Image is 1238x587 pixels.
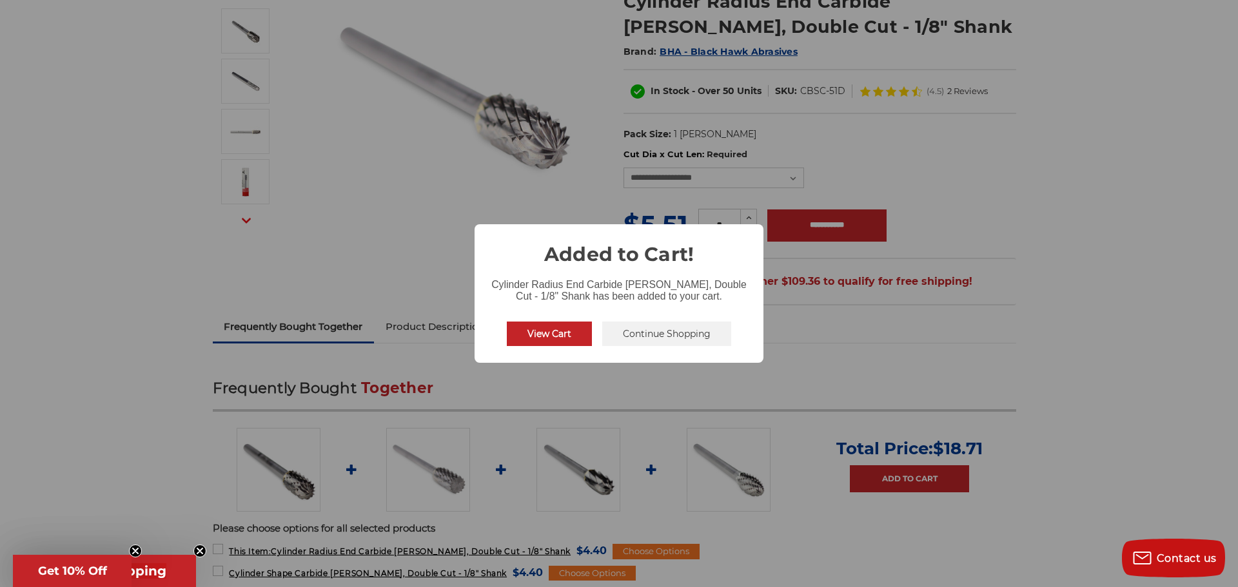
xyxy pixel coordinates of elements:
button: Close teaser [193,544,206,557]
button: Contact us [1122,539,1225,577]
button: Continue Shopping [602,322,731,346]
span: Get 10% Off [38,564,107,578]
button: Close teaser [129,544,142,557]
div: Cylinder Radius End Carbide [PERSON_NAME], Double Cut - 1/8" Shank has been added to your cart. [475,269,763,305]
span: Contact us [1157,552,1217,564]
h2: Added to Cart! [475,224,763,269]
button: View Cart [507,322,592,346]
